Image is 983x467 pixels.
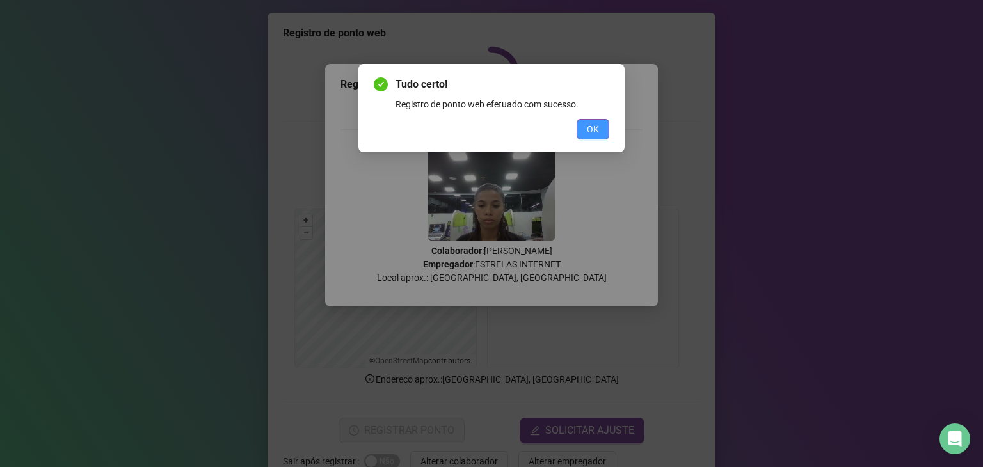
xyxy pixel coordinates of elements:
[939,423,970,454] div: Open Intercom Messenger
[587,122,599,136] span: OK
[396,97,609,111] div: Registro de ponto web efetuado com sucesso.
[374,77,388,91] span: check-circle
[396,77,609,92] span: Tudo certo!
[577,119,609,139] button: OK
